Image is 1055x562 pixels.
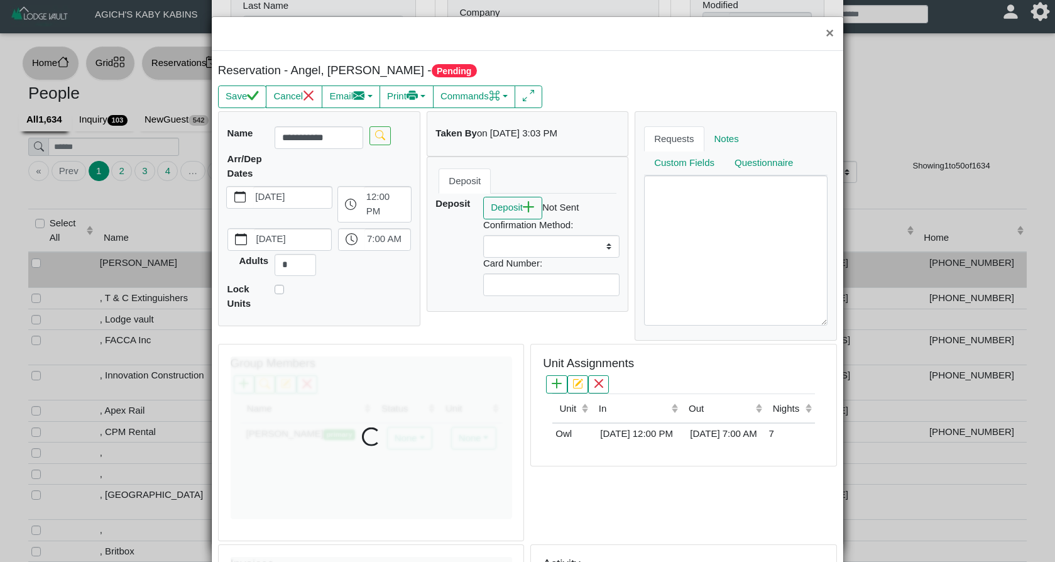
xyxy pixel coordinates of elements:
svg: envelope fill [353,90,365,102]
label: 7:00 AM [364,229,410,250]
a: Notes [704,126,749,152]
i: on [DATE] 3:03 PM [477,128,557,138]
b: Adults [239,255,268,266]
div: In [599,402,669,416]
h5: Reservation - Angel, [PERSON_NAME] - [218,63,525,78]
svg: plus [523,201,535,213]
button: search [369,126,390,145]
button: plus [546,375,567,394]
h5: Unit Assignments [543,356,634,371]
svg: search [375,130,385,140]
a: Requests [644,126,704,152]
td: 7 [765,423,815,444]
button: Cancelx [266,85,322,108]
button: Savecheck [218,85,266,108]
button: calendar [228,229,254,250]
svg: clock [345,199,357,211]
a: Questionnaire [724,151,803,176]
svg: calendar [234,191,246,203]
button: pencil square [567,375,588,394]
label: [DATE] [254,229,331,250]
button: Printprinter fill [380,85,434,108]
div: [DATE] 12:00 PM [595,427,679,441]
b: Lock Units [227,284,251,309]
button: Commandscommand [433,85,516,108]
h6: Card Number: [483,258,620,269]
button: arrows angle expand [515,85,542,108]
a: Deposit [439,168,491,194]
button: Depositplus [483,197,542,219]
svg: x [594,378,604,388]
div: [DATE] 7:00 AM [685,427,763,441]
label: [DATE] [253,187,332,208]
button: x [588,375,609,394]
svg: calendar [235,233,247,245]
div: Nights [773,402,802,416]
b: Name [227,128,253,138]
h6: Confirmation Method: [483,219,620,231]
svg: plus [552,378,562,388]
div: Unit [559,402,578,416]
a: Custom Fields [644,151,724,176]
svg: check [247,90,259,102]
svg: pencil square [572,378,582,388]
td: Owl [552,423,591,444]
b: Arr/Dep Dates [227,153,262,179]
button: Close [816,17,843,50]
div: Out [689,402,752,416]
button: clock [338,187,364,222]
i: Not Sent [542,202,579,212]
button: clock [339,229,364,250]
svg: arrows angle expand [523,90,535,102]
b: Taken By [435,128,477,138]
button: Emailenvelope fill [322,85,380,108]
svg: printer fill [407,90,418,102]
svg: command [489,90,501,102]
label: 12:00 PM [364,187,411,222]
button: calendar [227,187,253,208]
svg: clock [346,233,358,245]
b: Deposit [435,198,470,209]
svg: x [303,90,315,102]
